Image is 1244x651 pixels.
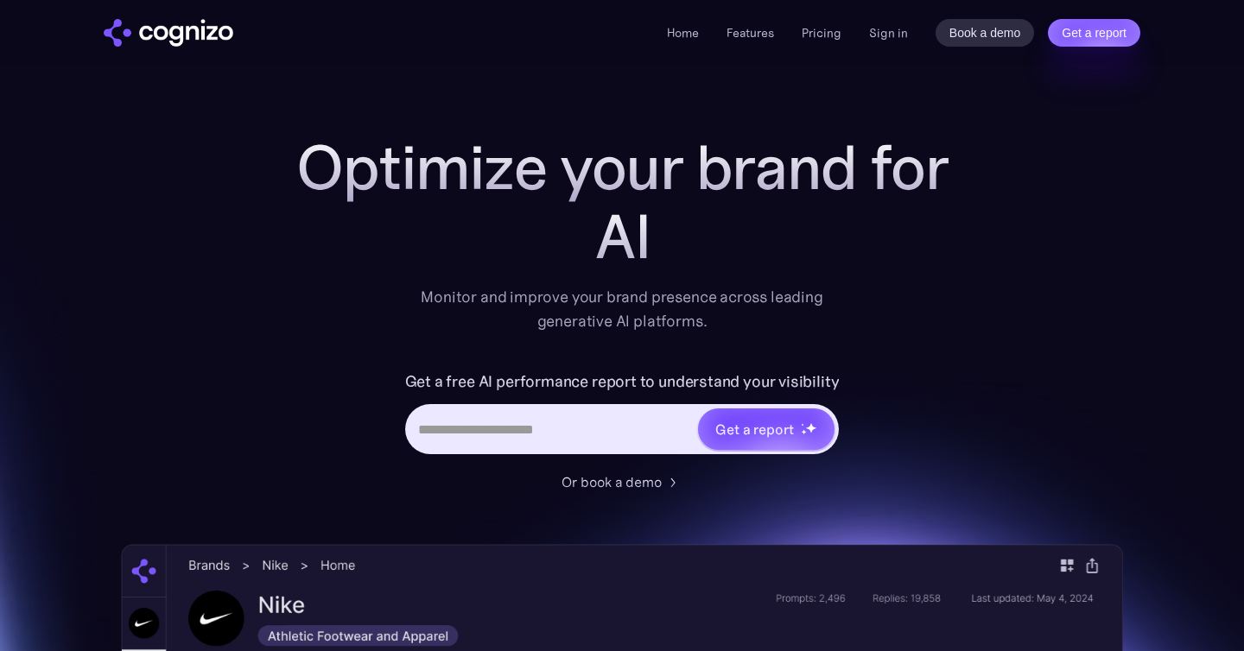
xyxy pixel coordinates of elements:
a: Features [727,25,774,41]
a: Pricing [802,25,841,41]
a: Book a demo [936,19,1035,47]
img: star [805,422,816,433]
a: Get a report [1048,19,1140,47]
div: Or book a demo [562,471,662,492]
form: Hero URL Input Form [405,368,840,463]
h1: Optimize your brand for [276,133,968,202]
img: cognizo logo [104,19,233,47]
div: AI [276,202,968,271]
img: star [801,429,807,435]
a: home [104,19,233,47]
a: Sign in [869,22,908,43]
a: Home [667,25,699,41]
label: Get a free AI performance report to understand your visibility [405,368,840,395]
div: Get a report [715,419,793,439]
a: Get a reportstarstarstar [696,407,836,452]
a: Or book a demo [562,471,682,492]
div: Monitor and improve your brand presence across leading generative AI platforms. [409,285,835,333]
img: star [801,423,803,426]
